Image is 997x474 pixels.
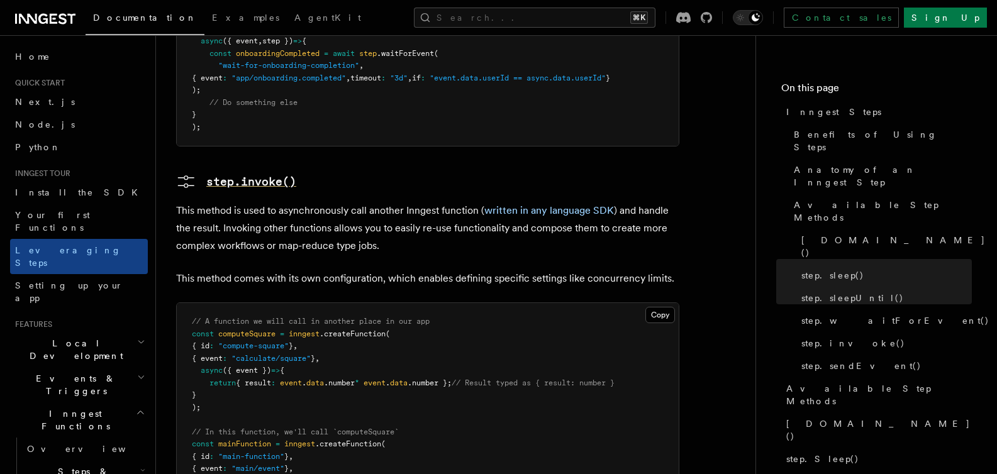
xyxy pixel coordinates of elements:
span: . [302,378,306,387]
p: This method is used to asynchronously call another Inngest function ( ) and handle the result. In... [176,202,679,255]
a: Inngest Steps [781,101,972,123]
span: async [201,36,223,45]
span: => [271,366,280,375]
span: : [381,74,386,82]
pre: step.invoke() [206,173,296,190]
span: Available Step Methods [794,199,972,224]
span: Features [10,319,52,329]
span: event [280,378,302,387]
span: // In this function, we'll call `computeSquare` [192,427,399,436]
span: data [306,378,324,387]
a: Benefits of Using Steps [789,123,972,158]
a: step.waitForEvent() [796,309,972,332]
span: "3d" [390,74,408,82]
span: Documentation [93,13,197,23]
span: , [258,36,262,45]
span: Local Development [10,337,137,362]
span: step.sendEvent() [801,360,922,372]
span: => [293,36,302,45]
span: { [302,36,306,45]
span: Benefits of Using Steps [794,128,972,153]
a: Next.js [10,91,148,113]
span: = [280,329,284,338]
span: Examples [212,13,279,23]
span: .waitForEvent [377,49,434,58]
span: computeSquare [218,329,276,338]
span: , [359,61,364,70]
span: await [333,49,355,58]
span: step [359,49,377,58]
span: Home [15,50,50,63]
span: Your first Functions [15,210,90,233]
span: const [192,439,214,448]
span: { id [192,341,209,350]
a: Examples [204,4,287,34]
span: ); [192,123,201,131]
span: step.waitForEvent() [801,314,989,327]
span: data [390,378,408,387]
span: // A function we will call in another place in our app [192,317,430,326]
span: } [284,464,289,473]
a: Node.js [10,113,148,136]
span: Inngest tour [10,168,70,179]
span: { result [236,378,271,387]
span: .number [324,378,355,387]
a: Available Step Methods [781,377,972,412]
span: mainFunction [218,439,271,448]
span: : [209,341,214,350]
span: Python [15,142,61,152]
button: Events & Triggers [10,367,148,402]
span: { id [192,452,209,461]
span: Overview [27,444,157,454]
span: "calculate/square" [231,354,311,363]
span: Setting up your app [15,280,123,303]
span: step.Sleep() [786,453,859,465]
span: "main-function" [218,452,284,461]
a: Documentation [86,4,204,35]
span: step.sleepUntil() [801,292,904,304]
a: step.sleep() [796,264,972,287]
a: Overview [22,438,148,460]
a: step.sendEvent() [796,355,972,377]
span: step.sleep() [801,269,864,282]
a: Your first Functions [10,204,148,239]
span: : [223,354,227,363]
span: AgentKit [294,13,361,23]
span: . [386,378,390,387]
span: "wait-for-onboarding-completion" [218,61,359,70]
span: } [289,341,293,350]
span: , [289,452,293,461]
span: } [606,74,610,82]
span: } [311,354,315,363]
a: [DOMAIN_NAME]() [781,412,972,448]
button: Inngest Functions [10,402,148,438]
h4: On this page [781,80,972,101]
span: Install the SDK [15,187,145,197]
span: , [293,341,298,350]
span: ); [192,403,201,412]
span: inngest [284,439,315,448]
span: , [289,464,293,473]
span: Quick start [10,78,65,88]
span: { event [192,464,223,473]
span: } [192,390,196,399]
a: AgentKit [287,4,369,34]
span: "app/onboarding.completed" [231,74,346,82]
span: Node.js [15,119,75,130]
span: ); [192,85,201,94]
span: Available Step Methods [786,382,972,407]
span: ({ event }) [223,366,271,375]
a: Anatomy of an Inngest Step [789,158,972,194]
span: Events & Triggers [10,372,137,397]
a: step.invoke() [176,172,296,192]
span: if [412,74,421,82]
span: Anatomy of an Inngest Step [794,163,972,189]
span: } [284,452,289,461]
span: = [324,49,328,58]
span: inngest [289,329,320,338]
span: Inngest Functions [10,407,136,433]
a: [DOMAIN_NAME]() [796,229,972,264]
span: ({ event [223,36,258,45]
span: { [280,366,284,375]
span: const [192,329,214,338]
